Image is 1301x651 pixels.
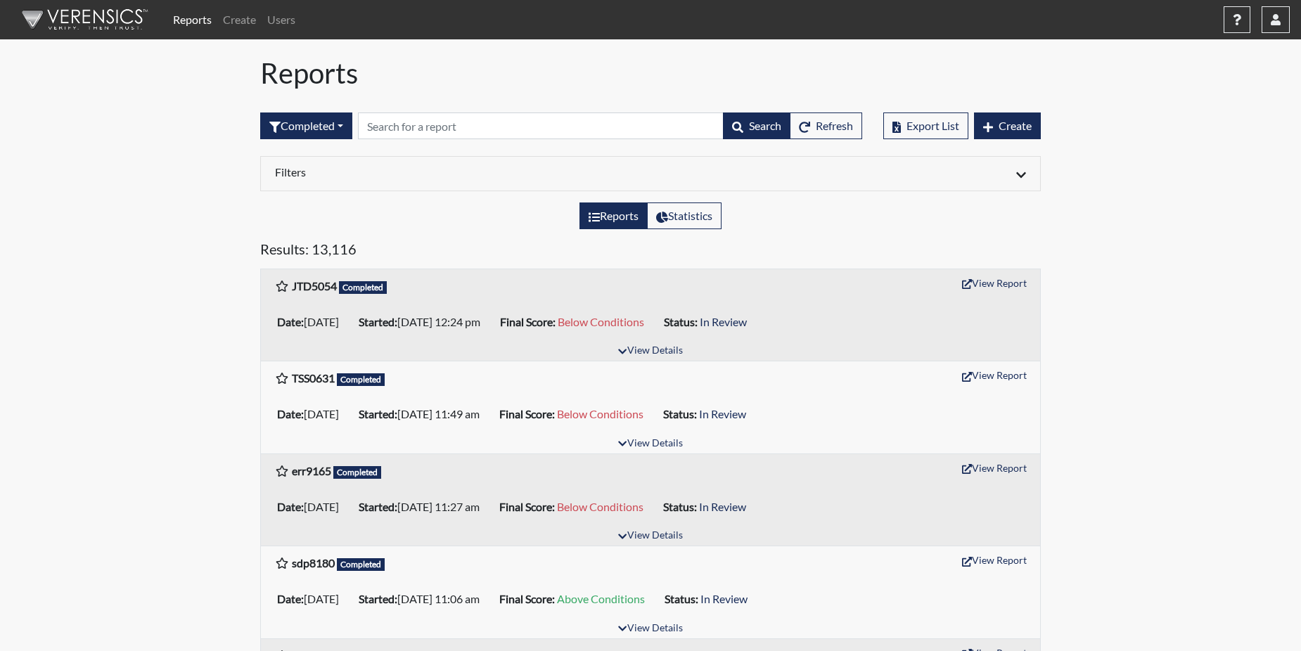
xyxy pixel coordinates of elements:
[292,371,335,385] b: TSS0631
[262,6,301,34] a: Users
[579,202,648,229] label: View the list of reports
[723,112,790,139] button: Search
[557,407,643,420] span: Below Conditions
[277,407,304,420] b: Date:
[999,119,1032,132] span: Create
[260,56,1041,90] h1: Reports
[700,315,747,328] span: In Review
[974,112,1041,139] button: Create
[557,592,645,605] span: Above Conditions
[956,549,1033,571] button: View Report
[337,373,385,386] span: Completed
[499,500,555,513] b: Final Score:
[359,315,397,328] b: Started:
[292,464,331,477] b: err9165
[612,342,688,361] button: View Details
[217,6,262,34] a: Create
[271,403,353,425] li: [DATE]
[359,592,397,605] b: Started:
[260,112,352,139] button: Completed
[700,592,748,605] span: In Review
[277,500,304,513] b: Date:
[612,527,688,546] button: View Details
[749,119,781,132] span: Search
[359,500,397,513] b: Started:
[816,119,853,132] span: Refresh
[612,619,688,638] button: View Details
[271,311,353,333] li: [DATE]
[292,556,335,569] b: sdp8180
[167,6,217,34] a: Reports
[277,592,304,605] b: Date:
[275,165,640,179] h6: Filters
[358,112,724,139] input: Search by Registration ID, Interview Number, or Investigation Name.
[353,311,494,333] li: [DATE] 12:24 pm
[271,588,353,610] li: [DATE]
[663,500,697,513] b: Status:
[333,466,381,479] span: Completed
[339,281,387,294] span: Completed
[264,165,1037,182] div: Click to expand/collapse filters
[557,500,643,513] span: Below Conditions
[663,407,697,420] b: Status:
[883,112,968,139] button: Export List
[956,272,1033,294] button: View Report
[353,588,494,610] li: [DATE] 11:06 am
[353,496,494,518] li: [DATE] 11:27 am
[500,315,556,328] b: Final Score:
[664,315,698,328] b: Status:
[699,500,746,513] span: In Review
[956,457,1033,479] button: View Report
[353,403,494,425] li: [DATE] 11:49 am
[665,592,698,605] b: Status:
[906,119,959,132] span: Export List
[699,407,746,420] span: In Review
[499,407,555,420] b: Final Score:
[271,496,353,518] li: [DATE]
[790,112,862,139] button: Refresh
[260,240,1041,263] h5: Results: 13,116
[558,315,644,328] span: Below Conditions
[499,592,555,605] b: Final Score:
[956,364,1033,386] button: View Report
[292,279,337,292] b: JTD5054
[260,112,352,139] div: Filter by interview status
[359,407,397,420] b: Started:
[337,558,385,571] span: Completed
[612,434,688,453] button: View Details
[647,202,722,229] label: View statistics about completed interviews
[277,315,304,328] b: Date:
